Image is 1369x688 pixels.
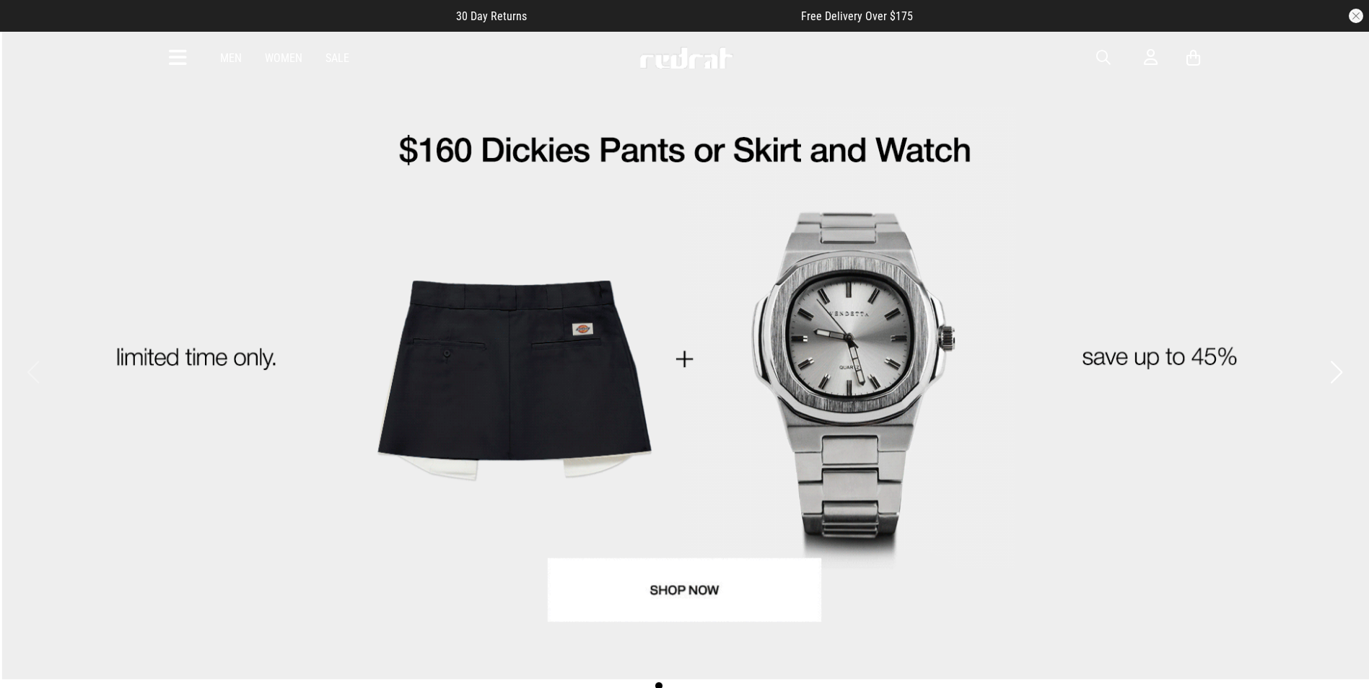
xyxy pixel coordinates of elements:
[639,47,734,69] img: Redrat logo
[23,356,43,388] button: Previous slide
[556,9,772,23] iframe: Customer reviews powered by Trustpilot
[325,51,349,65] a: Sale
[220,51,242,65] a: Men
[265,51,302,65] a: Women
[801,9,913,23] span: Free Delivery Over $175
[1326,356,1346,388] button: Next slide
[456,9,527,23] span: 30 Day Returns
